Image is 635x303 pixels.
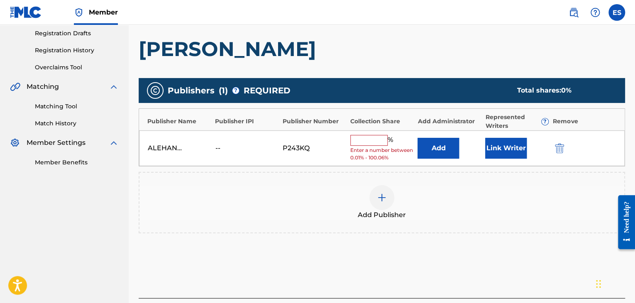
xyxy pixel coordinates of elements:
span: % [388,135,395,146]
img: add [377,193,387,203]
span: 0 % [561,86,571,94]
span: REQUIRED [244,84,291,97]
a: Overclaims Tool [35,63,119,72]
div: Help [587,4,603,21]
span: Add Publisher [358,210,406,220]
div: Джаджи за чат [593,263,635,303]
iframe: Chat Widget [593,263,635,303]
a: Registration Drafts [35,29,119,38]
div: Publisher Number [283,117,346,126]
img: Matching [10,82,20,92]
img: Top Rightsholder [74,7,84,17]
img: help [590,7,600,17]
div: Remove [553,117,616,126]
div: Плъзни [596,271,601,296]
div: Total shares: [517,86,608,95]
div: Publisher Name [147,117,211,126]
span: Member [89,7,118,17]
span: Matching [27,82,59,92]
img: expand [109,82,119,92]
span: Publishers [168,84,215,97]
h1: [PERSON_NAME] [139,37,625,61]
a: Match History [35,119,119,128]
span: Enter a number between 0.01% - 100.06% [350,147,414,161]
a: Member Benefits [35,158,119,167]
a: Public Search [565,4,582,21]
button: Link Writer [485,138,527,159]
img: 12a2ab48e56ec057fbd8.svg [555,143,564,153]
img: expand [109,138,119,148]
span: Member Settings [27,138,85,148]
div: Publisher IPI [215,117,278,126]
img: search [569,7,579,17]
img: MLC Logo [10,6,42,18]
span: ( 1 ) [219,84,228,97]
a: Registration History [35,46,119,55]
div: Represented Writers [485,113,549,130]
img: Member Settings [10,138,20,148]
div: User Menu [608,4,625,21]
button: Add [418,138,459,159]
div: Add Administrator [418,117,481,126]
span: ? [232,87,239,94]
div: Collection Share [350,117,414,126]
a: Matching Tool [35,102,119,111]
iframe: Resource Center [612,189,635,256]
span: ? [542,118,548,125]
img: publishers [150,86,160,95]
